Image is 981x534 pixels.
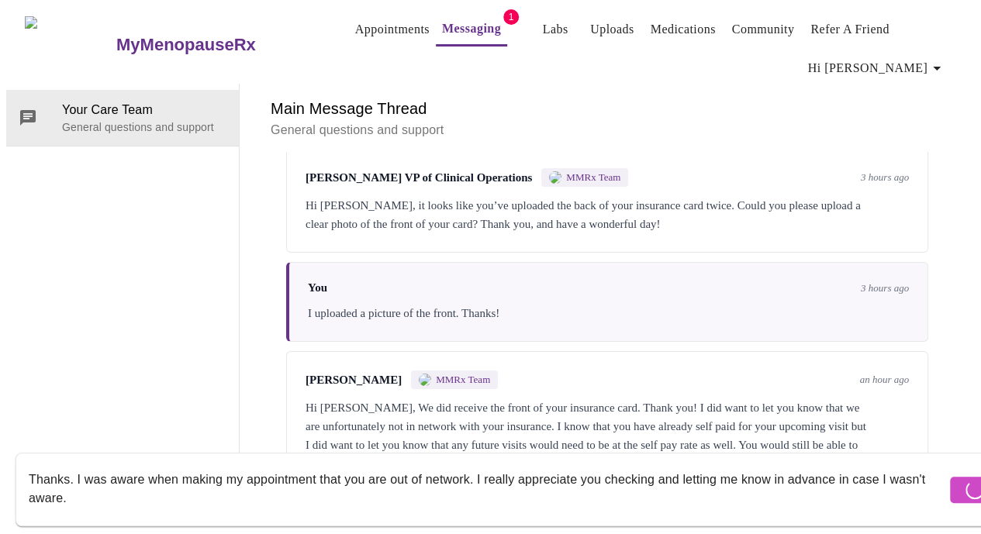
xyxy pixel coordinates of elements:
[62,119,226,135] p: General questions and support
[802,53,952,84] button: Hi [PERSON_NAME]
[590,19,634,40] a: Uploads
[804,14,896,45] button: Refer a Friend
[419,374,431,386] img: MMRX
[308,281,327,295] span: You
[306,398,909,473] div: Hi [PERSON_NAME], We did receive the front of your insurance card. Thank you! I did want to let y...
[62,101,226,119] span: Your Care Team
[349,14,436,45] button: Appointments
[271,121,944,140] p: General questions and support
[29,464,946,514] textarea: Send a message about your appointment
[355,19,430,40] a: Appointments
[859,374,909,386] span: an hour ago
[543,19,568,40] a: Labs
[306,374,402,387] span: [PERSON_NAME]
[651,19,716,40] a: Medications
[726,14,801,45] button: Community
[271,96,944,121] h6: Main Message Thread
[306,196,909,233] div: Hi [PERSON_NAME], it looks like you’ve uploaded the back of your insurance card twice. Could you ...
[116,35,256,55] h3: MyMenopauseRx
[25,16,114,74] img: MyMenopauseRx Logo
[566,171,620,184] span: MMRx Team
[808,57,946,79] span: Hi [PERSON_NAME]
[644,14,722,45] button: Medications
[308,304,909,322] div: I uploaded a picture of the front. Thanks!
[503,9,519,25] span: 1
[810,19,889,40] a: Refer a Friend
[442,18,501,40] a: Messaging
[861,282,909,295] span: 3 hours ago
[436,13,507,47] button: Messaging
[584,14,641,45] button: Uploads
[549,171,561,184] img: MMRX
[732,19,795,40] a: Community
[306,171,532,184] span: [PERSON_NAME] VP of Clinical Operations
[436,374,490,386] span: MMRx Team
[861,171,909,184] span: 3 hours ago
[114,18,317,72] a: MyMenopauseRx
[530,14,580,45] button: Labs
[6,90,239,146] div: Your Care TeamGeneral questions and support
